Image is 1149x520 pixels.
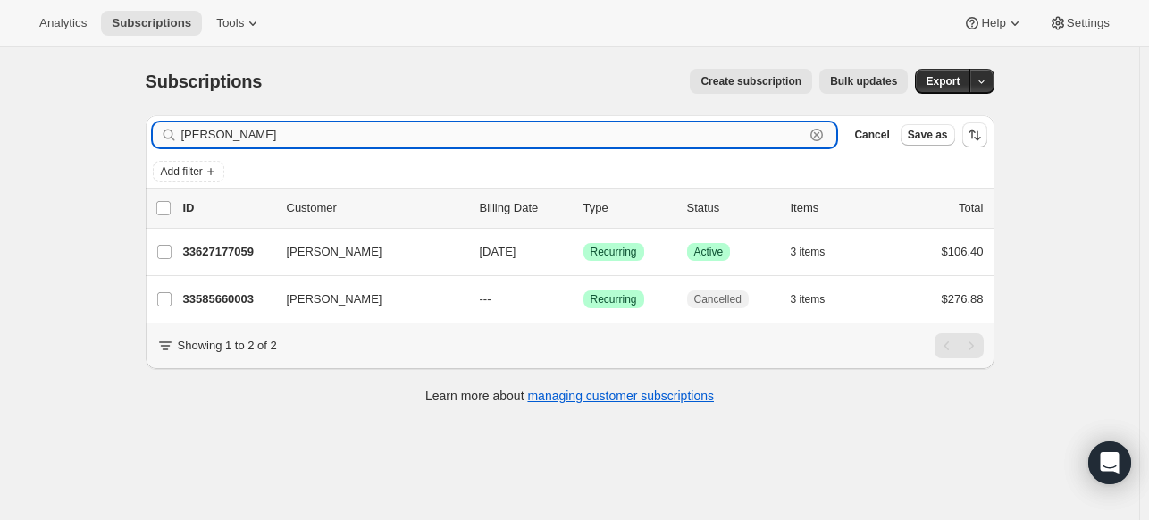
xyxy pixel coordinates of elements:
p: 33627177059 [183,243,273,261]
span: [PERSON_NAME] [287,243,382,261]
span: Recurring [591,245,637,259]
p: 33585660003 [183,290,273,308]
span: Analytics [39,16,87,30]
button: Export [915,69,970,94]
span: Bulk updates [830,74,897,88]
span: [DATE] [480,245,516,258]
button: Clear [808,126,826,144]
div: 33585660003[PERSON_NAME]---SuccessRecurringCancelled3 items$276.88 [183,287,984,312]
p: Learn more about [425,387,714,405]
div: Items [791,199,880,217]
div: 33627177059[PERSON_NAME][DATE]SuccessRecurringSuccessActive3 items$106.40 [183,239,984,264]
button: Tools [205,11,273,36]
p: ID [183,199,273,217]
button: 3 items [791,239,845,264]
span: --- [480,292,491,306]
a: managing customer subscriptions [527,389,714,403]
span: Create subscription [700,74,801,88]
span: 3 items [791,245,826,259]
p: Customer [287,199,465,217]
span: $276.88 [942,292,984,306]
button: Bulk updates [819,69,908,94]
button: Subscriptions [101,11,202,36]
span: Settings [1067,16,1110,30]
button: Add filter [153,161,224,182]
button: [PERSON_NAME] [276,285,455,314]
span: $106.40 [942,245,984,258]
div: Open Intercom Messenger [1088,441,1131,484]
p: Status [687,199,776,217]
button: [PERSON_NAME] [276,238,455,266]
div: IDCustomerBilling DateTypeStatusItemsTotal [183,199,984,217]
div: Type [583,199,673,217]
span: Subscriptions [112,16,191,30]
p: Billing Date [480,199,569,217]
span: Active [694,245,724,259]
nav: Pagination [935,333,984,358]
span: Export [926,74,960,88]
span: Help [981,16,1005,30]
button: Create subscription [690,69,812,94]
button: 3 items [791,287,845,312]
button: Save as [901,124,955,146]
p: Total [959,199,983,217]
span: Save as [908,128,948,142]
span: Cancelled [694,292,742,306]
p: Showing 1 to 2 of 2 [178,337,277,355]
button: Analytics [29,11,97,36]
span: 3 items [791,292,826,306]
span: Tools [216,16,244,30]
span: Recurring [591,292,637,306]
button: Cancel [847,124,896,146]
span: Subscriptions [146,71,263,91]
button: Settings [1038,11,1120,36]
span: Cancel [854,128,889,142]
button: Sort the results [962,122,987,147]
span: Add filter [161,164,203,179]
button: Help [952,11,1034,36]
span: [PERSON_NAME] [287,290,382,308]
input: Filter subscribers [181,122,805,147]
